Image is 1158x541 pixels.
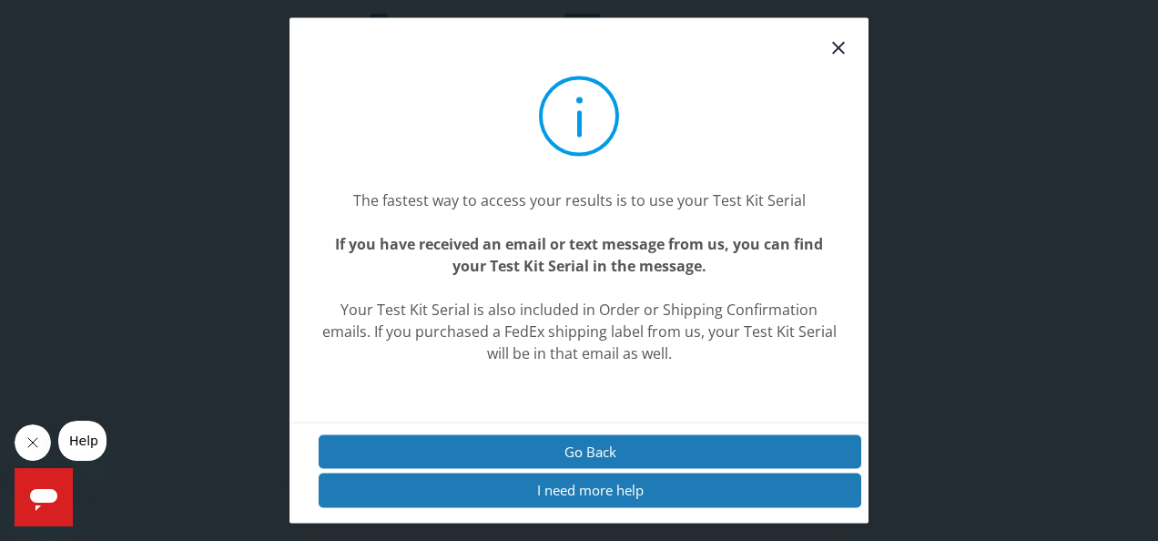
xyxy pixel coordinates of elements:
[15,424,51,461] iframe: Close message
[319,189,839,211] center: The fastest way to access your results is to use your Test Kit Serial
[319,435,861,469] button: Go Back
[58,421,107,461] iframe: Message from company
[319,474,861,507] button: I need more help
[15,468,73,526] iframe: Button to launch messaging window
[319,299,839,364] center: Your Test Kit Serial is also included in Order or Shipping Confirmation emails. If you purchased ...
[319,233,839,277] center: If you have received an email or text message from us, you can find your Test Kit Serial in the m...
